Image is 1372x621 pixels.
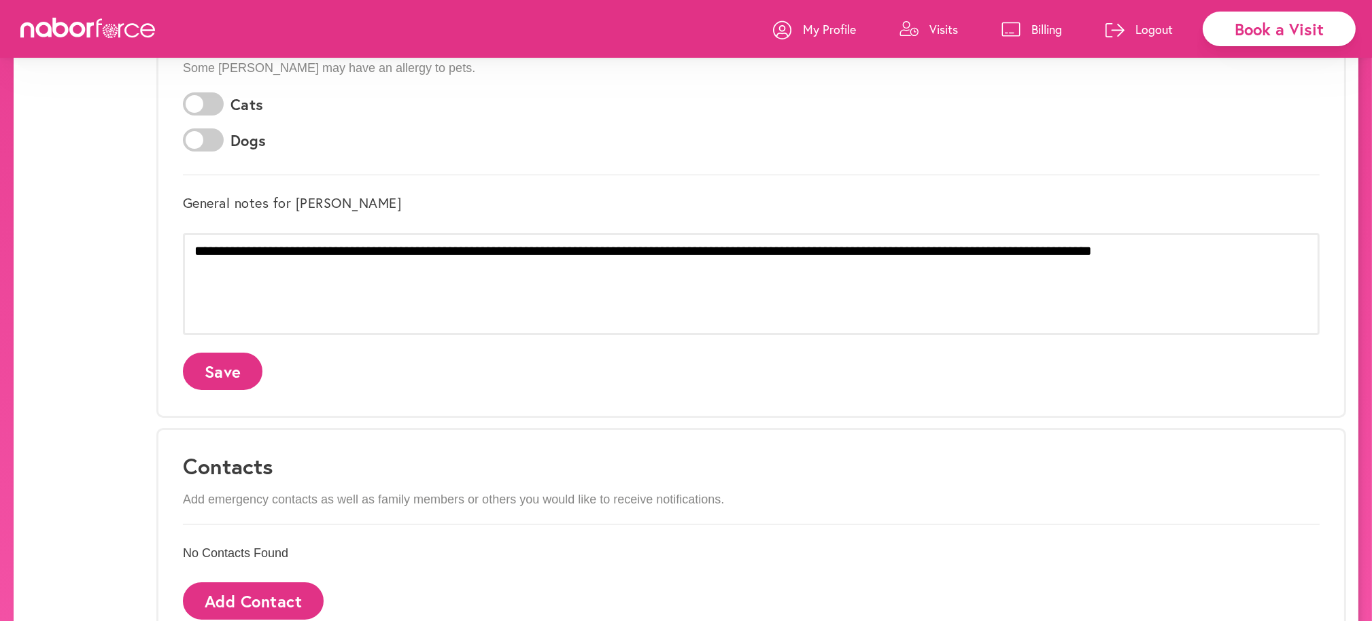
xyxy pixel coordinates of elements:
[230,96,264,113] label: Cats
[899,9,958,50] a: Visits
[183,61,1320,76] p: Some [PERSON_NAME] may have an allergy to pets.
[183,353,262,390] button: Save
[1203,12,1356,46] div: Book a Visit
[183,582,324,620] button: Add Contact
[1135,21,1173,37] p: Logout
[1001,9,1062,50] a: Billing
[803,21,856,37] p: My Profile
[929,21,958,37] p: Visits
[183,546,1320,561] p: No Contacts Found
[1031,21,1062,37] p: Billing
[1105,9,1173,50] a: Logout
[183,493,1320,508] p: Add emergency contacts as well as family members or others you would like to receive notifications.
[230,132,267,149] label: Dogs
[183,195,402,211] label: General notes for [PERSON_NAME]
[183,453,1320,479] h3: Contacts
[773,9,856,50] a: My Profile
